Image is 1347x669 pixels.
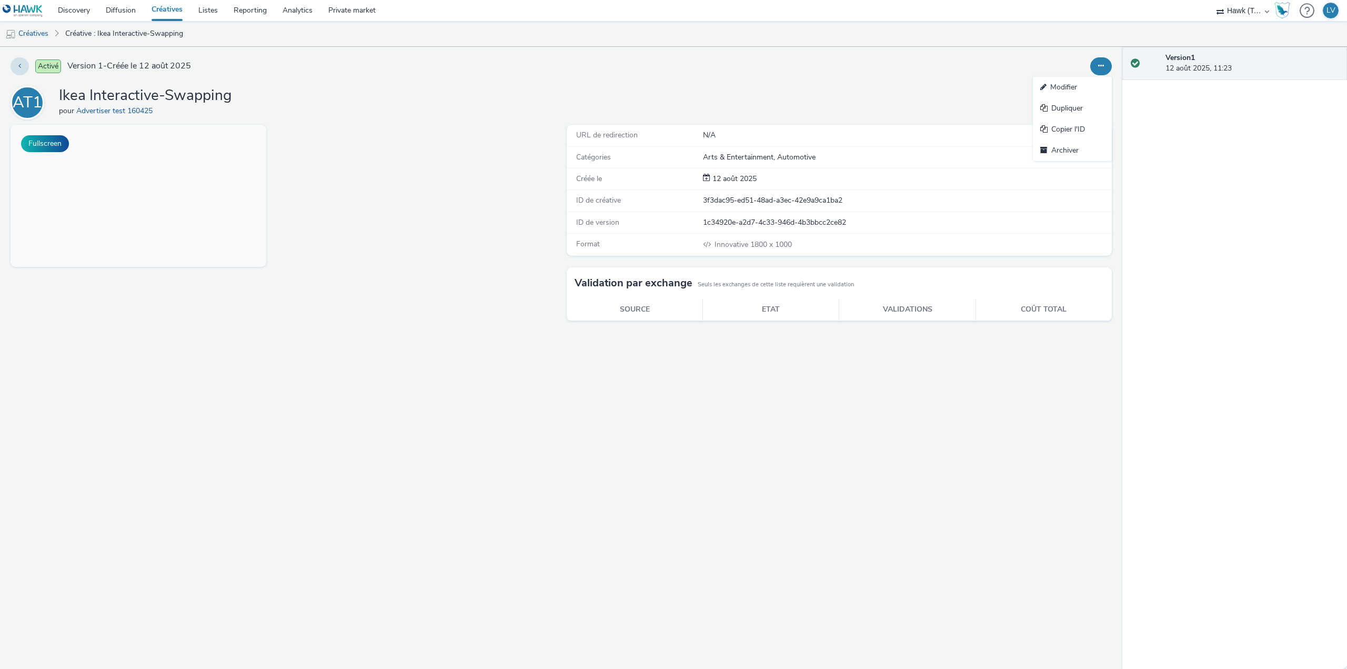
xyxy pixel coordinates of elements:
span: Catégories [576,152,611,162]
div: LV [1326,3,1335,18]
span: Version 1 - Créée le 12 août 2025 [67,60,191,72]
span: N/A [703,130,716,140]
span: 1800 x 1000 [713,239,792,249]
h1: Ikea Interactive-Swapping [59,86,232,106]
span: pour [59,106,76,116]
span: Format [576,239,600,249]
a: Dupliquer [1033,98,1112,119]
a: Copier l'ID [1033,119,1112,140]
a: Modifier [1033,77,1112,98]
div: Arts & Entertainment, Automotive [703,152,1111,163]
th: Validations [839,299,976,321]
th: Source [567,299,703,321]
span: Créée le [576,174,602,184]
a: Hawk Academy [1274,2,1294,19]
div: 3f3dac95-ed51-48ad-a3ec-42e9a9ca1ba2 [703,195,1111,206]
th: Coût total [976,299,1112,321]
small: Seuls les exchanges de cette liste requièrent une validation [698,281,854,289]
a: AT1 [11,97,48,107]
div: Création 12 août 2025, 11:23 [710,174,757,184]
a: Archiver [1033,140,1112,161]
div: 12 août 2025, 11:23 [1165,53,1339,74]
div: AT1 [13,88,42,117]
div: 1c34920e-a2d7-4c33-946d-4b3bbcc2ce82 [703,217,1111,228]
img: Hawk Academy [1274,2,1290,19]
a: Créative : Ikea Interactive-Swapping [60,21,188,46]
h3: Validation par exchange [575,275,692,291]
span: 12 août 2025 [710,174,757,184]
th: Etat [703,299,839,321]
span: URL de redirection [576,130,638,140]
strong: Version 1 [1165,53,1195,63]
img: mobile [5,29,16,39]
span: Activé [35,59,61,73]
span: Innovative [715,239,750,249]
a: Advertiser test 160425 [76,106,157,116]
img: undefined Logo [3,4,43,17]
span: ID de version [576,217,619,227]
span: ID de créative [576,195,621,205]
button: Fullscreen [21,135,69,152]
